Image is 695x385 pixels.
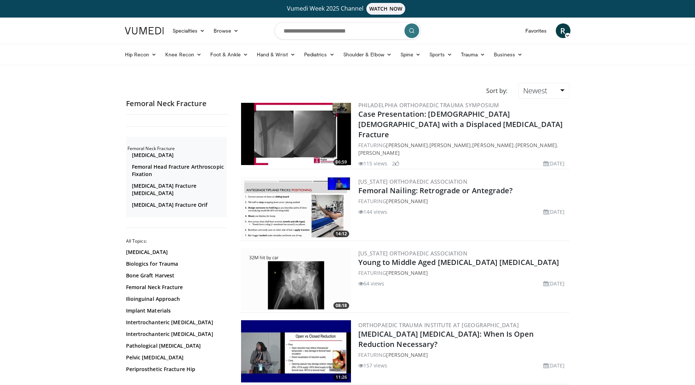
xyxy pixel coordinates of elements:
[126,248,225,256] a: [MEDICAL_DATA]
[126,272,225,279] a: Bone Graft Harvest
[168,23,210,38] a: Specialties
[358,269,568,277] div: FEATURING
[543,280,565,287] li: [DATE]
[252,47,300,62] a: Hand & Wrist
[274,22,421,40] input: Search topics, interventions
[126,284,225,291] a: Femoral Neck Fracture
[456,47,490,62] a: Trauma
[241,320,351,382] a: 11:26
[481,83,513,99] div: Sort by:
[358,362,388,369] li: 157 views
[386,142,428,149] a: [PERSON_NAME]
[126,307,225,314] a: Implant Materials
[521,23,551,38] a: Favorites
[126,377,225,385] a: Sacral [MEDICAL_DATA]
[241,177,351,239] a: 14:12
[358,280,385,287] li: 64 views
[386,269,428,276] a: [PERSON_NAME]
[543,362,565,369] li: [DATE]
[358,208,388,216] li: 144 views
[543,208,565,216] li: [DATE]
[121,47,161,62] a: Hip Recon
[429,142,471,149] a: [PERSON_NAME]
[358,141,568,157] div: FEATURING , , , ,
[132,201,225,209] a: [MEDICAL_DATA] Fracture Orif
[241,103,351,165] a: 06:59
[396,47,425,62] a: Spine
[489,47,527,62] a: Business
[339,47,396,62] a: Shoulder & Elbow
[333,231,349,237] span: 14:12
[366,3,405,15] span: WATCH NOW
[358,178,468,185] a: [US_STATE] Orthopaedic Association
[358,197,568,205] div: FEATURING
[358,186,513,195] a: Femoral Nailing: Retrograde or Antegrade?
[358,101,499,109] a: Philadelphia Orthopaedic Trauma Symposium
[126,366,225,373] a: Periprosthetic Fracture Hip
[206,47,252,62] a: Foot & Ankle
[358,149,400,156] a: [PERSON_NAME]
[126,3,569,15] a: Vumedi Week 2025 ChannelWATCH NOW
[241,320,351,382] img: e865b3e3-53ca-4395-b7ce-2c043fec7af2.300x170_q85_crop-smart_upscale.jpg
[333,302,349,309] span: 08:18
[132,163,225,178] a: Femoral Head Fracture Arthroscopic Fixation
[543,160,565,167] li: [DATE]
[358,109,563,139] a: Case Presentation: [DEMOGRAPHIC_DATA] [DEMOGRAPHIC_DATA] with a Displaced [MEDICAL_DATA] Fracture
[425,47,456,62] a: Sports
[126,99,229,108] h2: Femoral Neck Fracture
[358,329,534,349] a: [MEDICAL_DATA] [MEDICAL_DATA]: When Is Open Reduction Necessary?
[523,86,547,96] span: Newest
[126,295,225,303] a: Ilioinguinal Approach
[358,160,388,167] li: 115 views
[241,248,351,311] a: 08:18
[241,177,351,239] img: 9ee18515-a9fc-4992-8b73-714d080ea5e1.300x170_q85_crop-smart_upscale.jpg
[241,248,351,311] img: ea7a5bef-3edd-4cde-b89c-d6ab066d6991.300x170_q85_crop-smart_upscale.jpg
[126,330,225,338] a: Intertrochanteric [MEDICAL_DATA]
[126,319,225,326] a: Intertrochanteric [MEDICAL_DATA]
[300,47,339,62] a: Pediatrics
[386,351,428,358] a: [PERSON_NAME]
[358,257,559,267] a: Young to Middle Aged [MEDICAL_DATA] [MEDICAL_DATA]
[472,142,514,149] a: [PERSON_NAME]
[132,152,225,159] a: [MEDICAL_DATA]
[358,351,568,359] div: FEATURING
[392,160,399,167] li: 2
[127,146,227,152] h2: Femoral Neck Fracture
[556,23,570,38] a: R
[126,238,227,244] h2: All Topics:
[126,354,225,361] a: Pelvic [MEDICAL_DATA]
[161,47,206,62] a: Knee Recon
[515,142,557,149] a: [PERSON_NAME]
[125,27,164,34] img: VuMedi Logo
[241,103,351,165] img: 5d40eb7e-c607-4aea-9b82-e61150cf38e1.300x170_q85_crop-smart_upscale.jpg
[126,260,225,268] a: Biologics for Trauma
[333,159,349,165] span: 06:59
[358,250,468,257] a: [US_STATE] Orthopaedic Association
[358,321,519,329] a: Orthopaedic Trauma Institute at [GEOGRAPHIC_DATA]
[333,374,349,381] span: 11:26
[132,182,225,197] a: [MEDICAL_DATA] Fracture [MEDICAL_DATA]
[126,342,225,350] a: Pathological [MEDICAL_DATA]
[386,198,428,205] a: [PERSON_NAME]
[209,23,243,38] a: Browse
[518,83,569,99] a: Newest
